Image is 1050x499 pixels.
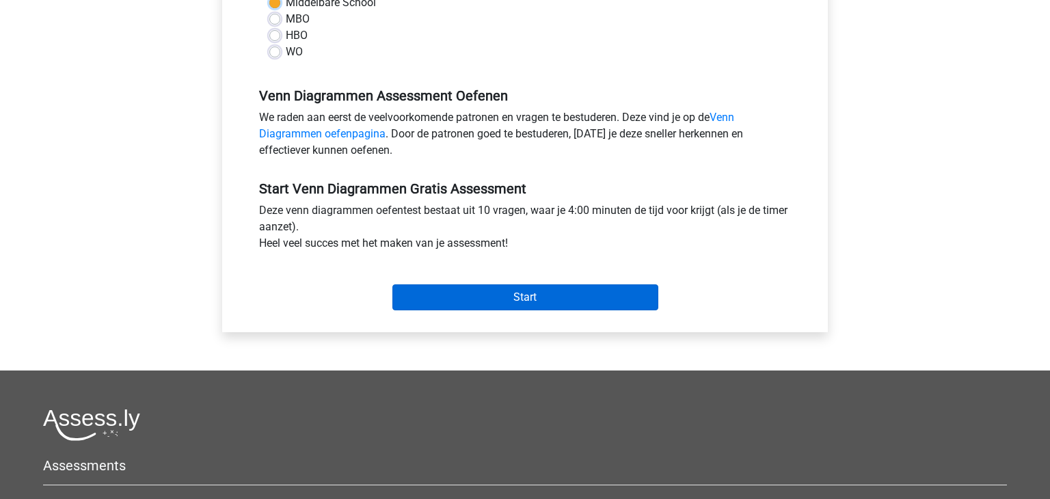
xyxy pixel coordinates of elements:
[259,87,791,104] h5: Venn Diagrammen Assessment Oefenen
[286,11,310,27] label: MBO
[249,109,801,164] div: We raden aan eerst de veelvoorkomende patronen en vragen te bestuderen. Deze vind je op de . Door...
[249,202,801,257] div: Deze venn diagrammen oefentest bestaat uit 10 vragen, waar je 4:00 minuten de tijd voor krijgt (a...
[286,44,303,60] label: WO
[259,180,791,197] h5: Start Venn Diagrammen Gratis Assessment
[43,409,140,441] img: Assessly logo
[392,284,658,310] input: Start
[286,27,308,44] label: HBO
[43,457,1007,474] h5: Assessments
